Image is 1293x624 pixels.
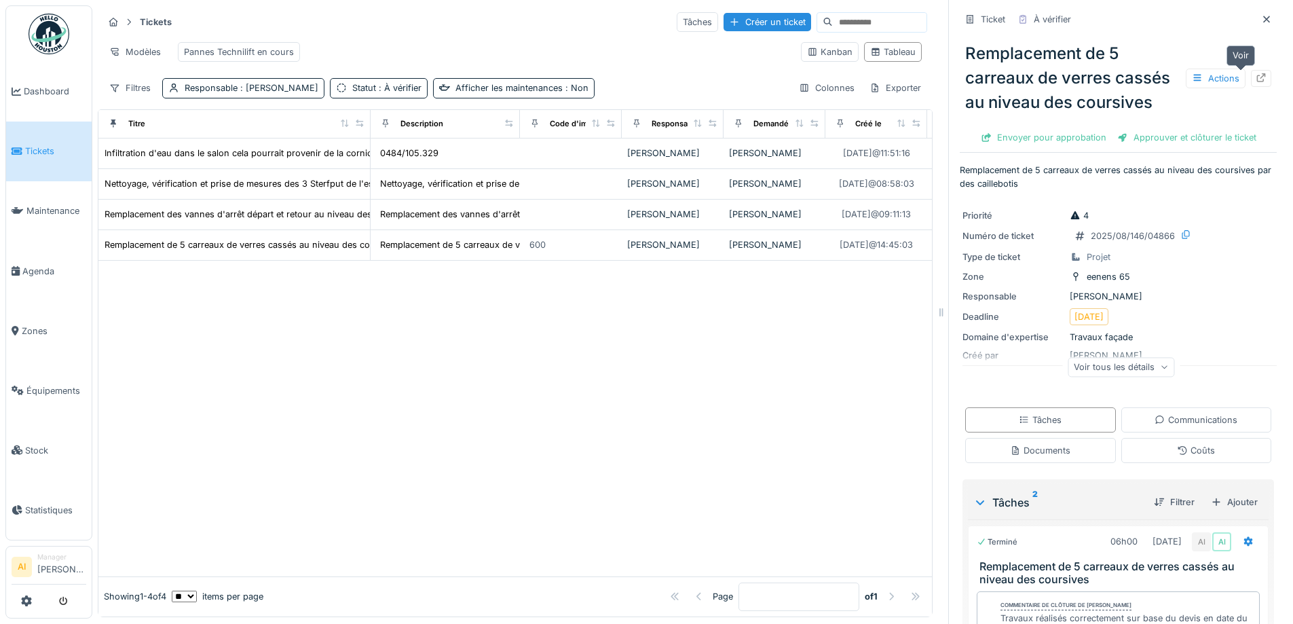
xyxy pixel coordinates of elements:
div: Nettoyage, vérification et prise de mesures des 3 Sterfput de l'esplanade [105,177,406,190]
div: Demandé par [753,118,802,130]
div: 4 [1070,209,1089,222]
a: Zones [6,301,92,361]
li: [PERSON_NAME] [37,552,86,581]
span: : Non [563,83,588,93]
div: Modèles [103,42,167,62]
div: [PERSON_NAME] [627,208,718,221]
h3: Remplacement de 5 carreaux de verres cassés au niveau des coursives [979,560,1262,586]
div: Commentaire de clôture de [PERSON_NAME] [1000,601,1131,610]
div: Remplacement de 5 carreaux de verres cassés au ... [380,238,596,251]
div: Statut [352,81,421,94]
div: Voir tous les détails [1068,357,1174,377]
div: Page [713,590,733,603]
div: Actions [1186,69,1245,88]
div: Envoyer pour approbation [975,128,1112,147]
div: Colonnes [793,78,861,98]
div: [PERSON_NAME] [962,290,1274,303]
div: Responsable [652,118,699,130]
span: Statistiques [25,504,86,517]
div: Domaine d'expertise [962,331,1064,344]
div: Description [400,118,443,130]
span: Équipements [26,384,86,397]
div: Exporter [863,78,927,98]
span: Maintenance [26,204,86,217]
div: Ajouter [1205,493,1263,511]
span: Tickets [25,145,86,158]
strong: Tickets [134,16,177,29]
div: Deadline [962,310,1064,323]
div: eenens 65 [1087,270,1130,283]
div: Terminé [977,536,1017,548]
a: Agenda [6,241,92,301]
span: : À vérifier [376,83,421,93]
div: Filtrer [1148,493,1200,511]
div: À vérifier [1034,13,1071,26]
div: 06h00 [1110,535,1138,548]
div: [PERSON_NAME] [729,147,820,160]
div: [DATE] [1153,535,1182,548]
div: Manager [37,552,86,562]
div: Responsable [962,290,1064,303]
a: AI Manager[PERSON_NAME] [12,552,86,585]
a: Dashboard [6,62,92,122]
div: Zone [962,270,1064,283]
strong: of 1 [865,590,878,603]
div: Numéro de ticket [962,230,1064,242]
div: AI [1192,532,1211,551]
span: Agenda [22,265,86,278]
a: Maintenance [6,181,92,241]
div: Travaux façade [962,331,1274,344]
div: Remplacement des vannes d'arrêt départ et retour au niveau des collecteurs dans les appartements [105,208,516,221]
div: Nettoyage, vérification et prise de mesures des... [380,177,583,190]
div: Remplacement de 5 carreaux de verres cassés au niveau des coursives [105,238,400,251]
sup: 2 [1032,494,1038,511]
a: Équipements [6,361,92,420]
div: [DATE] [1074,310,1104,323]
div: Pannes Technilift en cours [184,45,294,58]
div: Tâches [677,12,718,32]
div: [PERSON_NAME] [729,177,820,190]
div: Titre [128,118,145,130]
div: Infiltration d'eau dans le salon cela pourrait provenir de la corniche bouchée [105,147,421,160]
div: Type de ticket [962,251,1064,263]
span: Zones [22,325,86,337]
div: Créé le [855,118,882,130]
div: Documents [1010,444,1070,457]
div: Ticket [981,13,1005,26]
div: Tâches [973,494,1143,511]
div: Kanban [807,45,852,58]
div: Tâches [1019,414,1062,426]
div: [PERSON_NAME] [627,238,718,251]
div: [DATE] @ 14:45:03 [840,238,913,251]
div: 600 [529,238,546,251]
div: [PERSON_NAME] [627,147,718,160]
div: [PERSON_NAME] [627,177,718,190]
div: AI [1212,532,1231,551]
span: : [PERSON_NAME] [238,83,318,93]
a: Statistiques [6,480,92,540]
div: 0484/105.329 [380,147,438,160]
li: AI [12,557,32,577]
div: Coûts [1177,444,1215,457]
div: Tableau [870,45,916,58]
div: [DATE] @ 08:58:03 [839,177,914,190]
div: Communications [1155,414,1237,426]
div: 2025/08/146/04866 [1091,230,1175,242]
a: Stock [6,420,92,480]
div: Voir [1226,45,1255,65]
div: Créer un ticket [724,13,811,31]
div: items per page [172,590,263,603]
span: Stock [25,444,86,457]
div: [PERSON_NAME] [729,238,820,251]
div: [DATE] @ 11:51:16 [843,147,910,160]
a: Tickets [6,122,92,181]
div: Projet [1087,251,1110,263]
div: [DATE] @ 09:11:13 [842,208,911,221]
div: Remplacement de 5 carreaux de verres cassés au niveau des coursives [960,36,1277,120]
p: Remplacement de 5 carreaux de verres cassés au niveau des coursives par des caillebotis [960,164,1277,189]
div: Code d'imputation [550,118,618,130]
div: Afficher les maintenances [455,81,588,94]
div: [PERSON_NAME] [729,208,820,221]
div: Approuver et clôturer le ticket [1112,128,1262,147]
span: Dashboard [24,85,86,98]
